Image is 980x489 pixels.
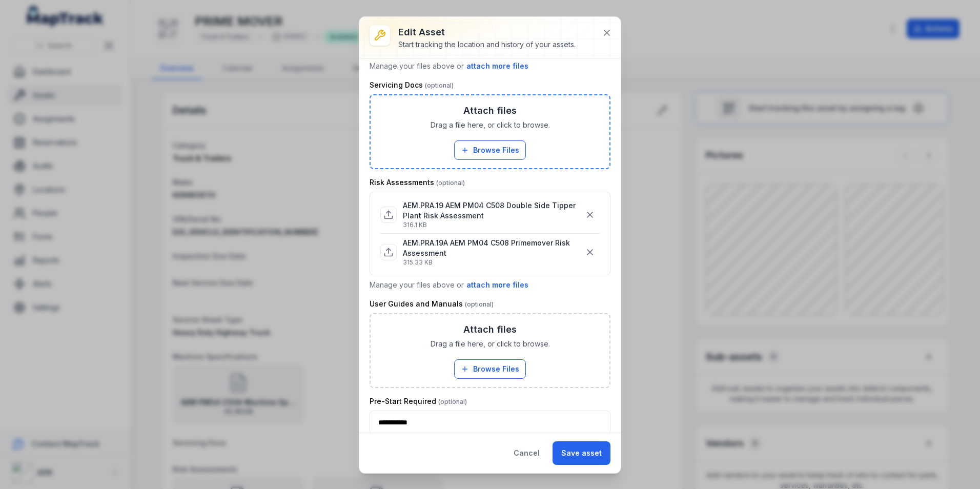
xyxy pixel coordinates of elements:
h3: Attach files [463,322,517,337]
p: Manage your files above or [370,279,610,291]
label: Risk Assessments [370,177,465,188]
p: 316.1 KB [403,221,580,229]
h3: Edit asset [398,25,576,39]
span: Drag a file here, or click to browse. [431,120,550,130]
p: AEM.PRA.19 AEM PM04 C508 Double Side Tipper Plant Risk Assessment [403,200,580,221]
p: 315.33 KB [403,258,580,267]
button: Save asset [553,441,610,465]
button: Browse Files [454,140,526,160]
span: Drag a file here, or click to browse. [431,339,550,349]
h3: Attach files [463,104,517,118]
label: Pre-Start Required [370,396,467,406]
div: Start tracking the location and history of your assets. [398,39,576,50]
p: AEM.PRA.19A AEM PM04 C508 Primemover Risk Assessment [403,238,580,258]
button: Browse Files [454,359,526,379]
label: Servicing Docs [370,80,454,90]
button: Cancel [505,441,548,465]
label: User Guides and Manuals [370,299,494,309]
p: Manage your files above or [370,60,610,72]
button: attach more files [466,279,529,291]
button: attach more files [466,60,529,72]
